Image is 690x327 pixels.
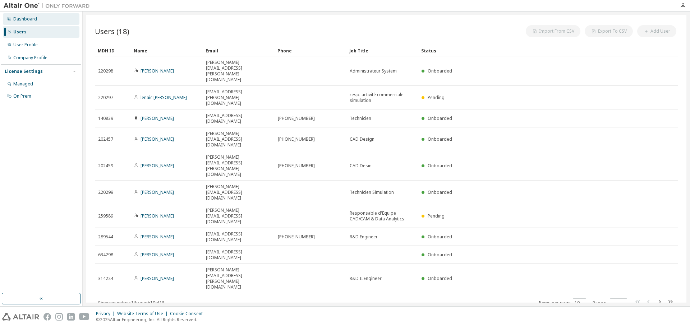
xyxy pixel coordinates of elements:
[13,81,33,87] div: Managed
[350,116,371,121] span: Technicien
[206,154,271,177] span: [PERSON_NAME][EMAIL_ADDRESS][PERSON_NAME][DOMAIN_NAME]
[141,252,174,258] a: [PERSON_NAME]
[141,189,174,195] a: [PERSON_NAME]
[428,213,445,219] span: Pending
[98,300,165,306] span: Showing entries 1 through 10 of 18
[206,231,271,243] span: [EMAIL_ADDRESS][DOMAIN_NAME]
[428,68,452,74] span: Onboarded
[98,116,113,121] span: 140839
[428,136,452,142] span: Onboarded
[98,234,113,240] span: 289544
[206,45,272,56] div: Email
[421,45,640,56] div: Status
[95,26,129,36] span: Users (18)
[350,276,382,281] span: R&D II Engineer
[134,45,200,56] div: Name
[206,267,271,290] span: [PERSON_NAME][EMAIL_ADDRESS][PERSON_NAME][DOMAIN_NAME]
[96,317,207,323] p: © 2025 Altair Engineering, Inc. All Rights Reserved.
[13,42,38,48] div: User Profile
[98,190,113,195] span: 220299
[539,298,586,308] span: Items per page
[428,234,452,240] span: Onboarded
[98,68,113,74] span: 220298
[278,234,315,240] span: [PHONE_NUMBER]
[277,45,344,56] div: Phone
[278,116,315,121] span: [PHONE_NUMBER]
[278,163,315,169] span: [PHONE_NUMBER]
[98,252,113,258] span: 634298
[13,55,47,61] div: Company Profile
[206,184,271,201] span: [PERSON_NAME][EMAIL_ADDRESS][DOMAIN_NAME]
[350,234,378,240] span: R&D Engineer
[2,313,39,321] img: altair_logo.svg
[98,136,113,142] span: 202457
[637,25,676,37] button: Add User
[4,2,93,9] img: Altair One
[141,115,174,121] a: [PERSON_NAME]
[55,313,63,321] img: instagram.svg
[206,89,271,106] span: [EMAIL_ADDRESS][PERSON_NAME][DOMAIN_NAME]
[141,213,174,219] a: [PERSON_NAME]
[428,189,452,195] span: Onboarded
[13,16,37,22] div: Dashboard
[170,311,207,317] div: Cookie Consent
[13,29,27,35] div: Users
[585,25,633,37] button: Export To CSV
[350,190,394,195] span: Technicien Simulation
[428,115,452,121] span: Onboarded
[98,45,128,56] div: MDH ID
[428,163,452,169] span: Onboarded
[13,93,31,99] div: On Prem
[350,136,374,142] span: CAD Design
[428,275,452,281] span: Onboarded
[526,25,580,37] button: Import From CSV
[141,234,174,240] a: [PERSON_NAME]
[43,313,51,321] img: facebook.svg
[350,210,415,222] span: Responsable d'Equipe CAD/CAM & Data Analytics
[98,95,113,101] span: 220297
[350,163,372,169] span: CAD Desin
[278,136,315,142] span: [PHONE_NUMBER]
[141,275,174,281] a: [PERSON_NAME]
[593,298,627,308] span: Page n.
[350,92,415,103] span: resp. activité commerciale simulation
[5,69,43,74] div: License Settings
[350,68,397,74] span: Administrateur System
[141,68,174,74] a: [PERSON_NAME]
[206,131,271,148] span: [PERSON_NAME][EMAIL_ADDRESS][DOMAIN_NAME]
[67,313,75,321] img: linkedin.svg
[98,163,113,169] span: 202459
[141,136,174,142] a: [PERSON_NAME]
[428,94,445,101] span: Pending
[141,163,174,169] a: [PERSON_NAME]
[349,45,415,56] div: Job Title
[575,300,584,306] button: 10
[79,313,89,321] img: youtube.svg
[98,276,113,281] span: 314224
[428,252,452,258] span: Onboarded
[141,94,187,101] a: lenaic [PERSON_NAME]
[96,311,117,317] div: Privacy
[206,249,271,261] span: [EMAIL_ADDRESS][DOMAIN_NAME]
[98,213,113,219] span: 259589
[206,113,271,124] span: [EMAIL_ADDRESS][DOMAIN_NAME]
[117,311,170,317] div: Website Terms of Use
[206,207,271,225] span: [PERSON_NAME][EMAIL_ADDRESS][DOMAIN_NAME]
[206,60,271,83] span: [PERSON_NAME][EMAIL_ADDRESS][PERSON_NAME][DOMAIN_NAME]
